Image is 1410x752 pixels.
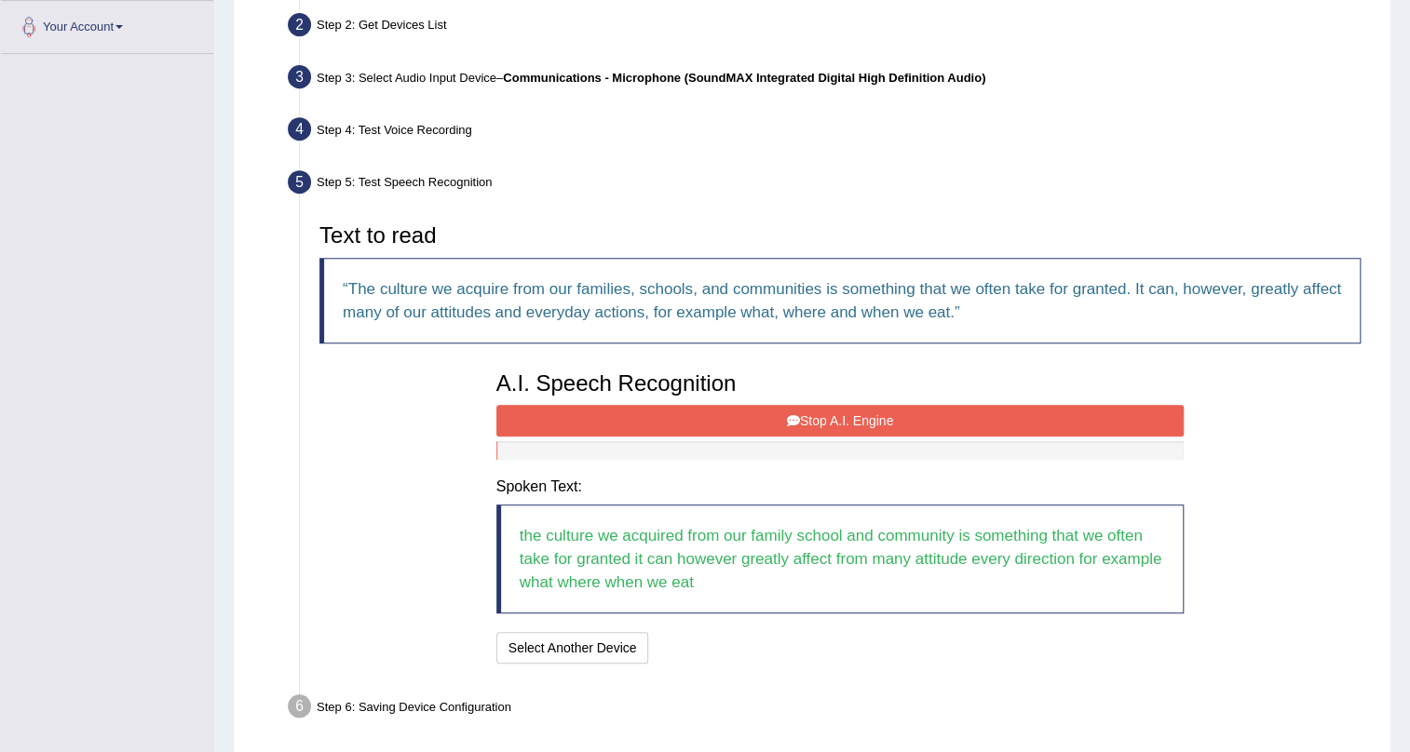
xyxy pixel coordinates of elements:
[1,1,213,47] a: Your Account
[496,71,985,85] span: –
[496,405,1185,436] button: Stop A.I. Engine
[496,504,1185,613] blockquote: the culture we acquired from our family school and community is something that we often take for ...
[496,632,649,664] button: Select Another Device
[343,280,1341,321] q: The culture we acquire from our families, schools, and communities is something that we often tak...
[279,112,1382,153] div: Step 4: Test Voice Recording
[279,60,1382,101] div: Step 3: Select Audio Input Device
[319,223,1361,248] h3: Text to read
[503,71,985,85] b: Communications - Microphone (SoundMAX Integrated Digital High Definition Audio)
[496,371,1185,396] h3: A.I. Speech Recognition
[279,165,1382,206] div: Step 5: Test Speech Recognition
[496,478,1185,495] h4: Spoken Text:
[279,689,1382,730] div: Step 6: Saving Device Configuration
[279,7,1382,48] div: Step 2: Get Devices List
